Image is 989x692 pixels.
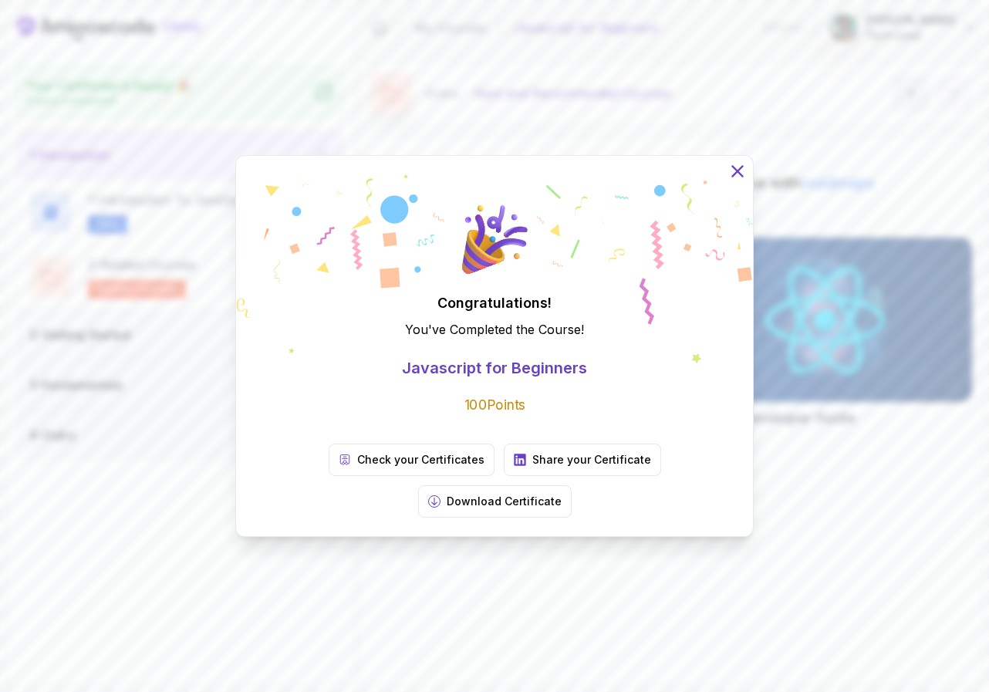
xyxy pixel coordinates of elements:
a: Share your Certificate [504,444,661,476]
p: 100 Points [464,396,525,415]
button: Download Certificate [418,485,572,518]
a: Check your Certificates [329,444,494,476]
p: Download Certificate [447,494,562,509]
p: Share your Certificate [532,452,651,468]
p: Check your Certificates [357,452,484,468]
p: Javascript for Beginners [402,357,587,379]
